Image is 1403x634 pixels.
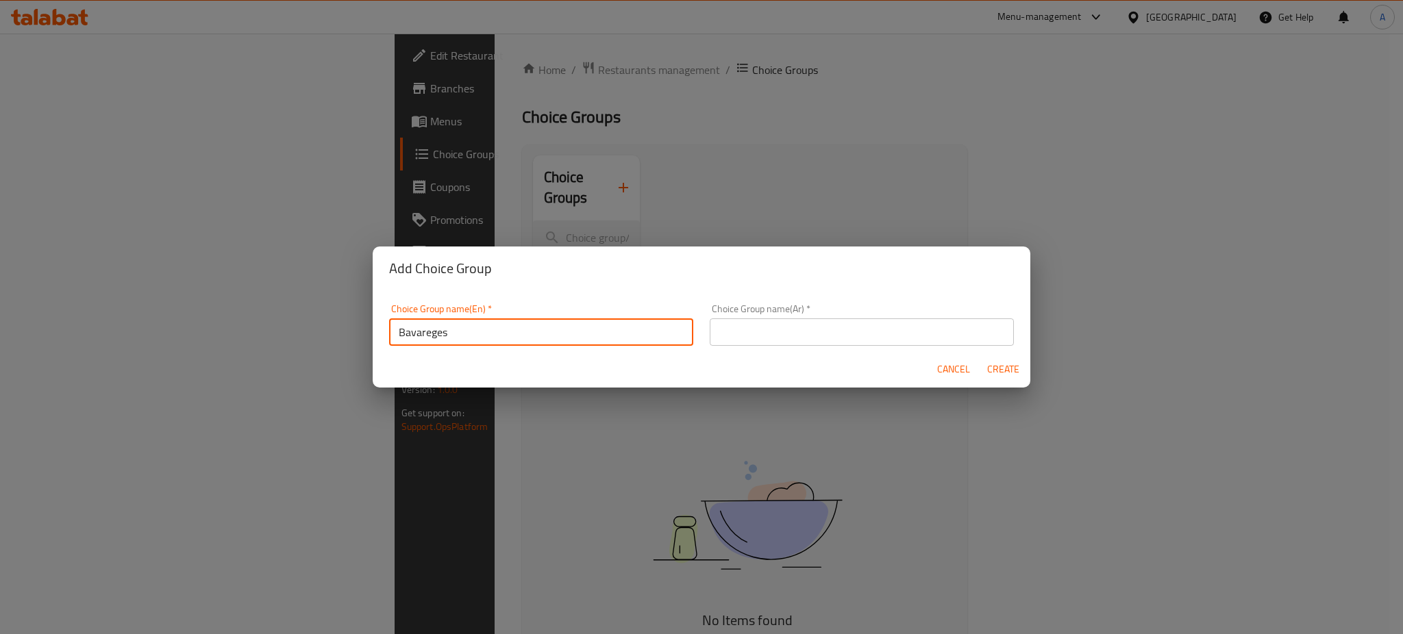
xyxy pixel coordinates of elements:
[389,257,1014,279] h2: Add Choice Group
[389,318,693,346] input: Please enter Choice Group name(en)
[981,357,1025,382] button: Create
[932,357,976,382] button: Cancel
[937,361,970,378] span: Cancel
[986,361,1019,378] span: Create
[710,318,1014,346] input: Please enter Choice Group name(ar)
